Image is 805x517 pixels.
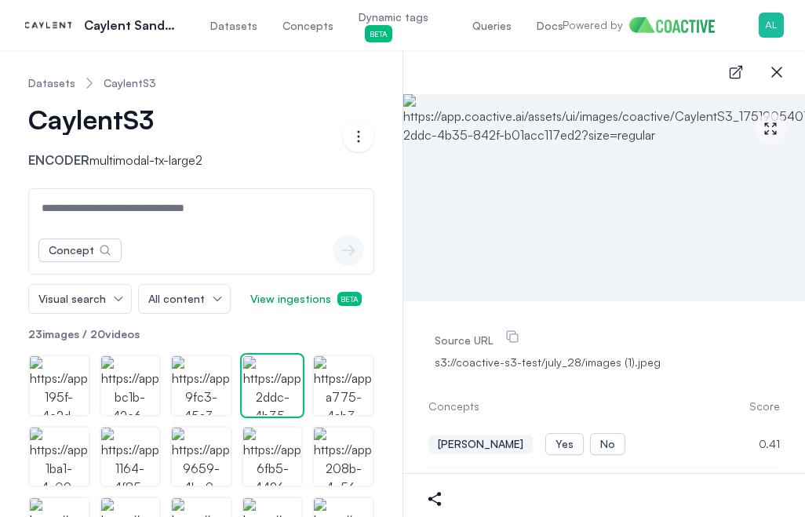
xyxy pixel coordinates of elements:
[314,428,373,486] img: https://app.coactive.ai/assets/ui/images/coactive/CaylentS3_1751905407236/49672500-208b-4c56-bf98...
[28,75,75,91] a: Datasets
[435,333,523,347] label: Source URL
[563,17,623,33] p: Powered by
[30,356,89,415] img: https://app.coactive.ai/assets/ui/images/coactive/CaylentS3_1751905407236/95777300-195f-4c2d-953d...
[555,436,574,452] div: Yes
[428,399,479,414] h3: Concepts
[28,152,89,168] span: Encoder
[139,285,230,313] button: All content
[759,13,784,38] img: Menu for the logged in user
[172,356,231,415] img: https://app.coactive.ai/assets/ui/images/coactive/CaylentS3_1751905407236/efccae5d-9fc3-45a3-86cd...
[403,94,805,301] img: https://app.coactive.ai/assets/ui/images/coactive/CaylentS3_1751905407236/9efbf4e1-2ddc-4b35-842f...
[84,16,182,35] p: Caylent Sandbox
[282,18,333,34] span: Concepts
[28,326,374,342] p: images / videos
[438,436,523,452] div: [PERSON_NAME]
[25,13,71,38] img: Caylent Sandbox
[28,104,176,135] button: CaylentS3
[250,291,362,307] span: View ingestions
[590,433,625,455] button: No
[428,435,533,453] button: [PERSON_NAME]
[472,18,512,34] span: Queries
[243,356,302,415] img: https://app.coactive.ai/assets/ui/images/coactive/CaylentS3_1751905407236/9efbf4e1-2ddc-4b35-842f...
[435,355,774,370] span: s3://coactive-s3-test/july_28/images (1).jpeg
[759,436,780,452] p: 0.41
[172,428,231,486] img: https://app.coactive.ai/assets/ui/images/coactive/CaylentS3_1751905407236/5a1262a2-9659-4be9-94bf...
[28,63,374,104] nav: Breadcrumb
[314,356,373,415] img: https://app.coactive.ai/assets/ui/images/coactive/CaylentS3_1751905407236/e6650ca6-a775-4ab3-8c13...
[28,104,154,135] span: CaylentS3
[600,436,615,452] div: No
[38,291,106,307] span: Visual search
[28,327,42,340] span: 23
[501,326,523,348] button: Source URL
[545,433,584,455] button: Yes
[101,428,160,486] img: https://app.coactive.ai/assets/ui/images/coactive/CaylentS3_1751905407236/3daba533-1164-4f85-8837...
[90,327,105,340] span: 20
[365,25,392,42] span: Beta
[337,292,362,306] span: Beta
[30,428,89,486] img: https://app.coactive.ai/assets/ui/images/coactive/CaylentS3_1751905407236/841a185e-1ba1-4a09-bc71...
[210,18,257,34] span: Datasets
[104,75,156,91] a: CaylentS3
[629,17,727,33] img: Home
[749,399,780,414] p: Score
[38,238,122,262] button: Concept
[243,428,302,486] img: https://app.coactive.ai/assets/ui/images/coactive/CaylentS3_1751905407236/36bc7bbb-6fb5-4426-b495...
[28,151,202,169] p: multimodal-tx-large2
[101,356,160,415] img: https://app.coactive.ai/assets/ui/images/coactive/CaylentS3_1751905407236/ea59b5e9-bc1b-42e6-ab0a...
[238,285,374,313] button: View ingestionsBeta
[49,242,94,258] div: Concept
[148,291,205,307] span: All content
[359,9,447,42] span: Dynamic tags
[29,285,131,313] button: Visual search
